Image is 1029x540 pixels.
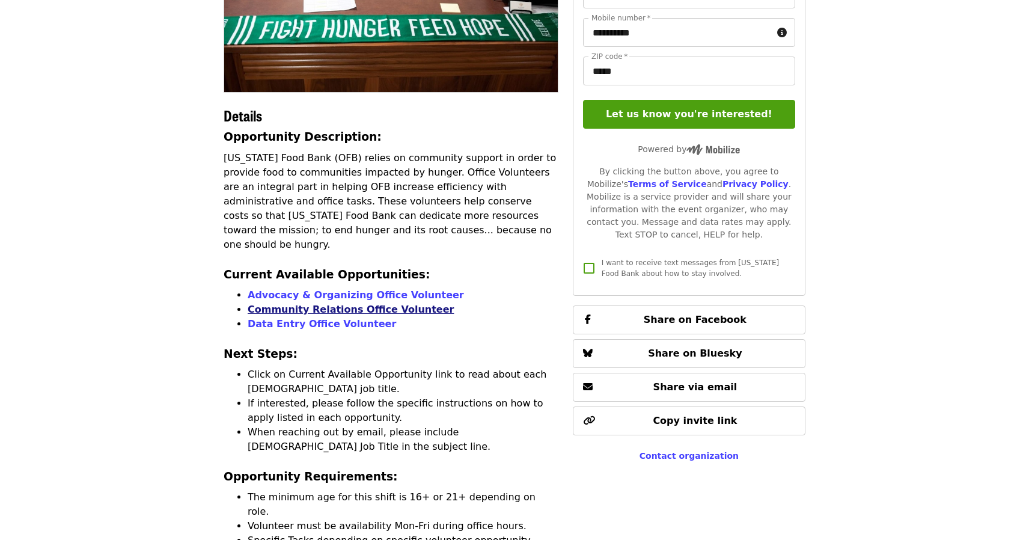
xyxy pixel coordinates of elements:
[573,407,805,435] button: Copy invite link
[573,373,805,402] button: Share via email
[224,348,298,360] strong: Next Steps:
[224,105,262,126] span: Details
[653,381,737,393] span: Share via email
[591,14,650,22] label: Mobile number
[628,179,707,189] a: Terms of Service
[640,451,739,461] a: Contact organization
[583,18,772,47] input: Mobile number
[224,151,558,252] p: [US_STATE] Food Bank (OFB) relies on community support in order to provide food to communities im...
[653,415,737,426] span: Copy invite link
[686,144,740,155] img: Powered by Mobilize
[224,268,430,281] strong: Current Available Opportunities:
[583,165,795,241] div: By clicking the button above, you agree to Mobilize's and . Mobilize is a service provider and wi...
[248,318,396,330] a: Data Entry Office Volunteer
[602,259,779,278] span: I want to receive text messages from [US_STATE] Food Bank about how to stay involved.
[248,425,558,454] li: When reaching out by email, please include [DEMOGRAPHIC_DATA] Job Title in the subject line.
[573,339,805,368] button: Share on Bluesky
[777,27,787,38] i: circle-info icon
[722,179,789,189] a: Privacy Policy
[583,100,795,129] button: Let us know you're interested!
[583,57,795,85] input: ZIP code
[591,53,627,60] label: ZIP code
[648,348,742,359] span: Share on Bluesky
[573,305,805,334] button: Share on Facebook
[224,130,382,143] strong: Opportunity Description:
[644,314,747,325] span: Share on Facebook
[248,519,558,533] li: Volunteer must be availability Mon-Fri during office hours.
[248,367,558,396] li: Click on Current Available Opportunity link to read about each [DEMOGRAPHIC_DATA] job title.
[248,304,454,315] a: Community Relations Office Volunteer
[248,490,558,519] li: The minimum age for this shift is 16+ or 21+ depending on role.
[224,470,398,483] strong: Opportunity Requirements:
[248,289,464,301] a: Advocacy & Organizing Office Volunteer
[248,396,558,425] li: If interested, please follow the specific instructions on how to apply listed in each opportunity.
[638,144,740,154] span: Powered by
